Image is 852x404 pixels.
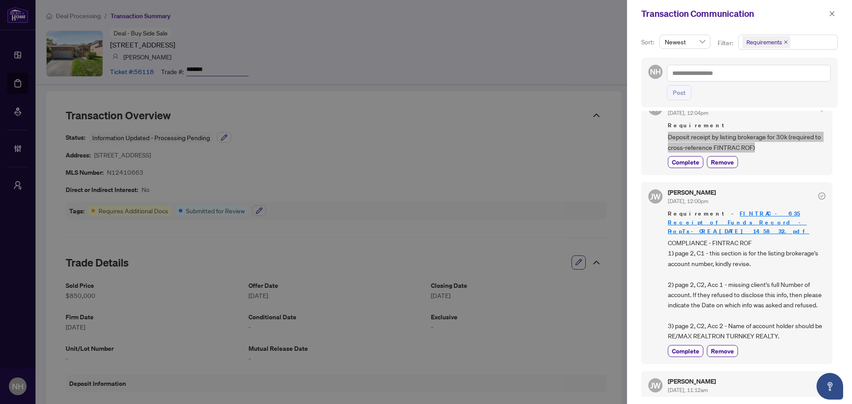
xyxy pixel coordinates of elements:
p: Filter: [718,38,734,48]
span: JW [650,190,661,203]
span: close [784,40,788,44]
span: [DATE], 12:00pm [668,198,708,204]
span: Requirement - [668,209,825,236]
a: FINTRAC - 635 Receipt of Funds Record - PropTx-OREA_[DATE] 14_58_32.pdf [668,210,809,235]
span: Remove [711,157,734,167]
span: [DATE], 11:12am [668,387,708,393]
span: JW [650,379,661,392]
span: [DATE], 12:04pm [668,110,708,116]
button: Post [667,85,691,100]
button: Remove [707,345,738,357]
div: Transaction Communication [641,7,826,20]
p: Sort: [641,37,656,47]
span: Complete [672,346,699,356]
span: NH [650,66,661,78]
span: Deposit receipt by listing brokerage for 30k (required to cross-reference FINTRAC ROF) [668,132,825,153]
h5: [PERSON_NAME] [668,378,716,384]
span: Requirement [668,121,825,130]
button: Complete [668,345,703,357]
span: check-circle [818,192,825,200]
button: Complete [668,156,703,168]
span: Newest [665,35,705,48]
span: close [829,11,835,17]
span: Requirements [742,36,790,48]
button: Remove [707,156,738,168]
span: Remove [711,346,734,356]
span: Complete [672,157,699,167]
span: COMPLIANCE - FINTRAC ROF 1) page 2, C1 - this section is for the listing brokerage's account numb... [668,238,825,341]
span: Requirements [746,38,782,47]
button: Open asap [816,373,843,400]
h5: [PERSON_NAME] [668,189,716,196]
